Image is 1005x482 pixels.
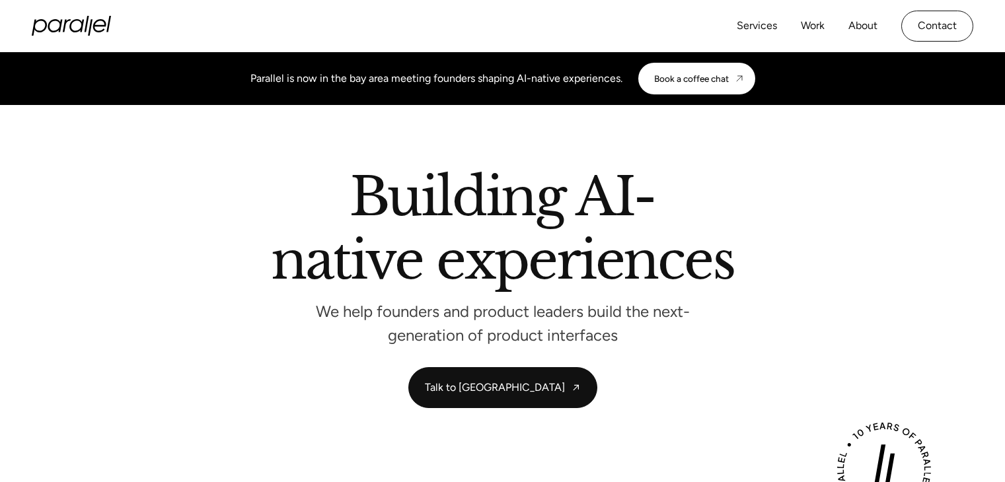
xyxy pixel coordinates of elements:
a: Work [801,17,825,36]
a: Contact [901,11,973,42]
a: home [32,16,111,36]
a: Services [737,17,777,36]
div: Book a coffee chat [654,73,729,84]
a: About [848,17,877,36]
img: CTA arrow image [734,73,745,84]
div: Parallel is now in the bay area meeting founders shaping AI-native experiences. [250,71,622,86]
h2: Building AI-native experiences [126,171,879,292]
a: Book a coffee chat [638,63,755,94]
p: We help founders and product leaders build the next-generation of product interfaces [305,306,701,341]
